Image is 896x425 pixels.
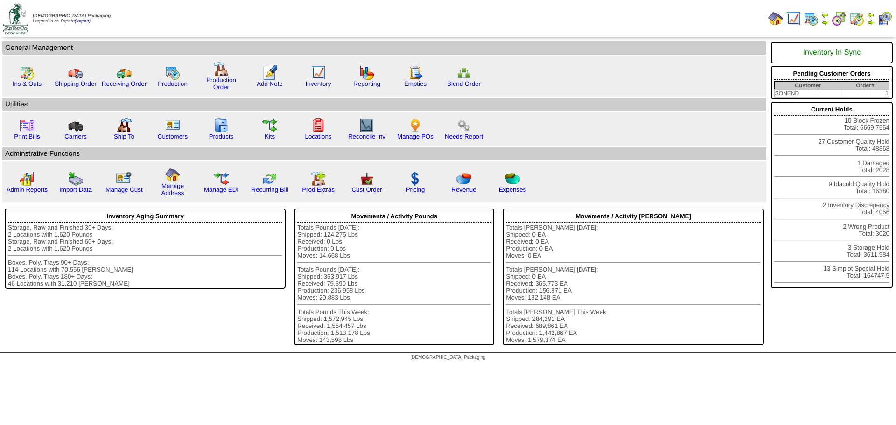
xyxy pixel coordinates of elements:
img: prodextras.gif [311,171,326,186]
a: Reporting [353,80,380,87]
img: cust_order.png [359,171,374,186]
a: Receiving Order [102,80,147,87]
img: network.png [456,65,471,80]
img: calendarinout.gif [20,65,35,80]
img: line_graph.gif [786,11,801,26]
a: Empties [404,80,427,87]
img: truck2.gif [117,65,132,80]
a: Pricing [406,186,425,193]
img: calendarcustomer.gif [877,11,892,26]
img: line_graph2.gif [359,118,374,133]
img: arrowleft.gif [821,11,829,19]
div: Current Holds [774,104,889,116]
td: SONEND [774,90,841,98]
a: Ship To [114,133,134,140]
img: workflow.gif [262,118,277,133]
td: General Management [2,41,766,55]
img: truck3.gif [68,118,83,133]
img: edi.gif [214,171,229,186]
a: Cust Order [351,186,382,193]
img: factory.gif [214,62,229,77]
img: line_graph.gif [311,65,326,80]
img: calendarinout.gif [849,11,864,26]
a: Expenses [499,186,526,193]
a: Import Data [59,186,92,193]
a: Carriers [64,133,86,140]
a: Blend Order [447,80,481,87]
div: Movements / Activity Pounds [297,210,491,223]
span: [DEMOGRAPHIC_DATA] Packaging [410,355,485,360]
div: Pending Customer Orders [774,68,889,80]
img: import.gif [68,171,83,186]
img: arrowleft.gif [867,11,875,19]
img: factory2.gif [117,118,132,133]
a: Manage EDI [204,186,238,193]
td: Adminstrative Functions [2,147,766,160]
img: graph.gif [359,65,374,80]
a: Reconcile Inv [348,133,385,140]
a: Customers [158,133,188,140]
img: workflow.png [456,118,471,133]
img: home.gif [768,11,783,26]
a: Ins & Outs [13,80,42,87]
div: Inventory In Sync [774,44,889,62]
div: Inventory Aging Summary [8,210,282,223]
a: Kits [265,133,275,140]
img: reconcile.gif [262,171,277,186]
img: calendarprod.gif [804,11,819,26]
a: Prod Extras [302,186,335,193]
img: zoroco-logo-small.webp [3,3,28,34]
a: Manage POs [397,133,434,140]
div: Movements / Activity [PERSON_NAME] [506,210,761,223]
img: graph2.png [20,171,35,186]
img: truck.gif [68,65,83,80]
img: workorder.gif [408,65,423,80]
img: home.gif [165,167,180,182]
a: Admin Reports [7,186,48,193]
img: arrowright.gif [821,19,829,26]
a: Production Order [206,77,236,91]
img: customers.gif [165,118,180,133]
div: 10 Block Frozen Total: 6669.7564 27 Customer Quality Hold Total: 48868 1 Damaged Total: 2028 9 Id... [771,102,893,288]
div: Totals Pounds [DATE]: Shipped: 124,275 Lbs Received: 0 Lbs Production: 0 Lbs Moves: 14,668 Lbs To... [297,224,491,343]
a: Shipping Order [55,80,97,87]
img: dollar.gif [408,171,423,186]
img: arrowright.gif [867,19,875,26]
img: calendarblend.gif [832,11,847,26]
a: Needs Report [445,133,483,140]
a: Production [158,80,188,87]
a: Add Note [257,80,283,87]
img: cabinet.gif [214,118,229,133]
img: managecust.png [116,171,133,186]
img: calendarprod.gif [165,65,180,80]
img: locations.gif [311,118,326,133]
img: invoice2.gif [20,118,35,133]
a: Products [209,133,234,140]
td: Utilities [2,98,766,111]
td: 1 [841,90,889,98]
a: Print Bills [14,133,40,140]
span: [DEMOGRAPHIC_DATA] Packaging [33,14,111,19]
a: Manage Cust [105,186,142,193]
div: Storage, Raw and Finished 30+ Days: 2 Locations with 1,620 Pounds Storage, Raw and Finished 60+ D... [8,224,282,287]
a: (logout) [75,19,91,24]
img: pie_chart2.png [505,171,520,186]
div: Totals [PERSON_NAME] [DATE]: Shipped: 0 EA Received: 0 EA Production: 0 EA Moves: 0 EA Totals [PE... [506,224,761,343]
a: Revenue [451,186,476,193]
span: Logged in as Dgroth [33,14,111,24]
a: Inventory [306,80,331,87]
a: Manage Address [161,182,184,196]
img: orders.gif [262,65,277,80]
a: Locations [305,133,331,140]
th: Order# [841,82,889,90]
a: Recurring Bill [251,186,288,193]
img: pie_chart.png [456,171,471,186]
th: Customer [774,82,841,90]
img: po.png [408,118,423,133]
